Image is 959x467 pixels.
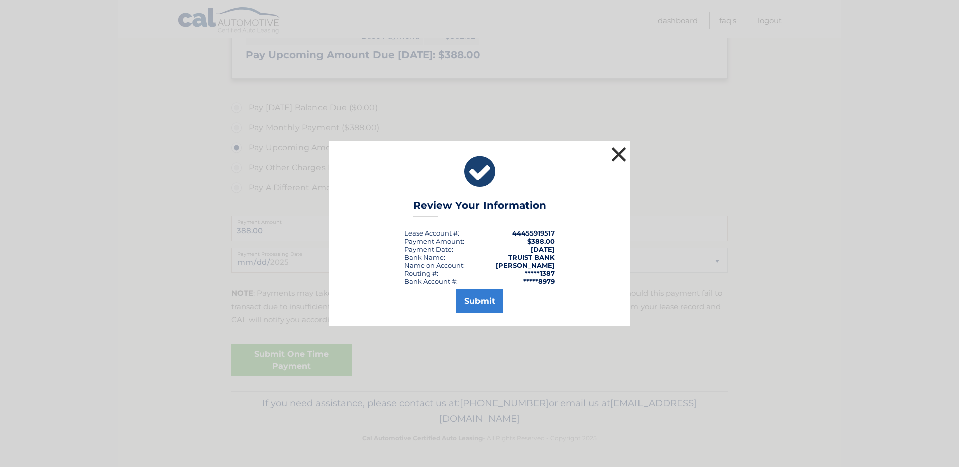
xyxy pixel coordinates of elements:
[404,269,438,277] div: Routing #:
[609,144,629,164] button: ×
[404,261,465,269] div: Name on Account:
[404,229,459,237] div: Lease Account #:
[456,289,503,313] button: Submit
[527,237,555,245] span: $388.00
[404,253,445,261] div: Bank Name:
[512,229,555,237] strong: 44455919517
[413,199,546,217] h3: Review Your Information
[496,261,555,269] strong: [PERSON_NAME]
[404,237,464,245] div: Payment Amount:
[404,245,452,253] span: Payment Date
[508,253,555,261] strong: TRUIST BANK
[531,245,555,253] span: [DATE]
[404,277,458,285] div: Bank Account #:
[404,245,453,253] div: :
